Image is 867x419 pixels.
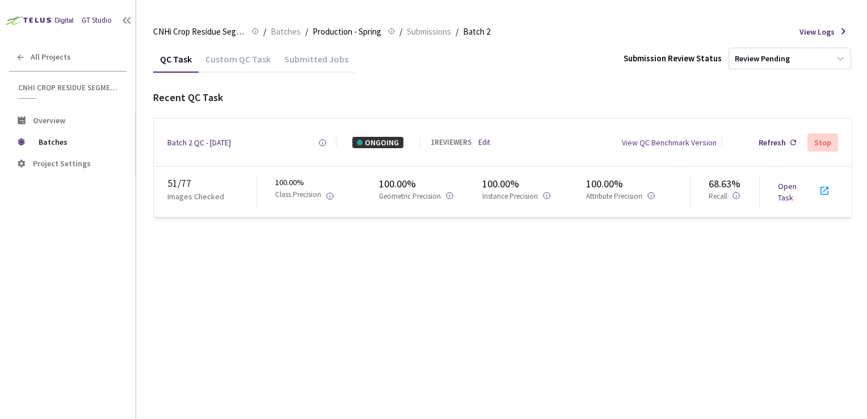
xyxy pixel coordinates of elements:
[431,137,472,148] div: 1 REVIEWERS
[586,191,642,202] p: Attribute Precision
[268,25,303,37] a: Batches
[379,191,441,202] p: Geometric Precision
[305,25,308,39] li: /
[82,15,112,26] div: GT Studio
[735,53,790,64] div: Review Pending
[405,25,453,37] a: Submissions
[33,158,91,169] span: Project Settings
[18,83,120,93] span: CNHi Crop Residue Segmentation
[814,138,831,147] div: Stop
[463,25,490,39] span: Batch 2
[456,25,458,39] li: /
[709,177,759,191] div: 68.63%
[33,115,65,125] span: Overview
[277,53,355,73] div: Submitted Jobs
[275,190,321,202] p: Class Precision
[275,177,379,207] div: 100.00%
[407,25,451,39] span: Submissions
[399,25,402,39] li: /
[271,25,301,39] span: Batches
[622,137,717,148] div: View QC Benchmark Version
[482,191,538,202] p: Instance Precision
[478,137,490,148] a: Edit
[167,191,224,202] p: Images Checked
[313,25,381,39] span: Production - Spring
[39,131,116,153] span: Batches
[379,177,483,191] div: 100.00%
[31,52,71,62] span: All Projects
[153,90,852,105] div: Recent QC Task
[482,177,586,191] div: 100.00%
[167,137,231,148] a: Batch 2 QC - [DATE]
[263,25,266,39] li: /
[759,137,786,148] div: Refresh
[586,177,690,191] div: 100.00%
[799,26,835,37] span: View Logs
[778,181,797,203] a: Open Task
[153,53,199,73] div: QC Task
[624,52,722,64] div: Submission Review Status
[199,53,277,73] div: Custom QC Task
[709,191,727,202] p: Recall
[167,176,256,191] div: 51 / 77
[153,25,245,39] span: CNHi Crop Residue Segmentation
[352,137,403,148] div: ONGOING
